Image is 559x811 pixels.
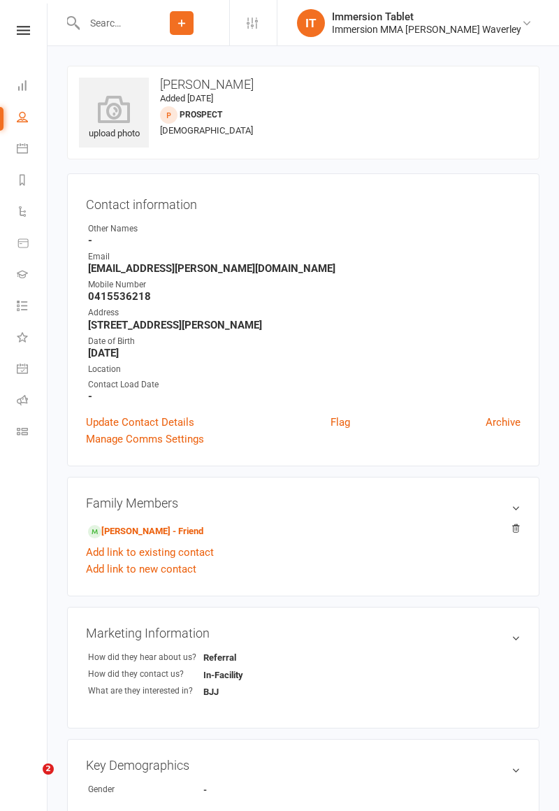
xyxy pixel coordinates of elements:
div: What are they interested in? [88,684,203,698]
h3: Marketing Information [86,626,521,640]
div: Email [88,250,521,264]
a: Calendar [17,134,48,166]
h3: Contact information [86,192,521,212]
strong: - [88,234,521,247]
div: Other Names [88,222,521,236]
a: Manage Comms Settings [86,431,204,447]
strong: [DATE] [88,347,521,359]
a: Class kiosk mode [17,417,48,449]
div: Contact Load Date [88,378,521,392]
strong: In-Facility [203,670,243,680]
strong: [STREET_ADDRESS][PERSON_NAME] [88,319,521,331]
div: upload photo [79,95,149,141]
div: Date of Birth [88,335,521,348]
a: Archive [486,414,521,431]
span: 2 [43,763,54,775]
span: [DEMOGRAPHIC_DATA] [160,125,253,136]
a: General attendance kiosk mode [17,354,48,386]
a: Add link to new contact [86,561,196,577]
div: Location [88,363,521,376]
a: Update Contact Details [86,414,194,431]
strong: - [203,784,207,795]
time: Added [DATE] [160,93,213,103]
div: Address [88,306,521,320]
strong: [EMAIL_ADDRESS][PERSON_NAME][DOMAIN_NAME] [88,262,521,275]
strong: 0415536218 [88,290,521,303]
h3: [PERSON_NAME] [79,78,528,92]
a: Roll call kiosk mode [17,386,48,417]
div: How did they hear about us? [88,651,203,664]
h3: Family Members [86,496,521,510]
a: People [17,103,48,134]
h3: Key Demographics [86,758,521,773]
a: Add link to existing contact [86,544,214,561]
a: Reports [17,166,48,197]
div: Mobile Number [88,278,521,292]
a: Dashboard [17,71,48,103]
strong: - [88,390,521,403]
div: Immersion MMA [PERSON_NAME] Waverley [332,23,521,36]
snap: prospect [180,110,222,120]
div: IT [297,9,325,37]
iframe: Intercom live chat [14,763,48,797]
a: Flag [331,414,350,431]
div: Gender [88,783,203,796]
div: How did they contact us? [88,668,203,681]
a: [PERSON_NAME] - Friend [88,524,203,539]
div: Immersion Tablet [332,10,521,23]
a: Product Sales [17,229,48,260]
strong: BJJ [203,687,219,697]
input: Search... [80,13,134,33]
strong: Referral [203,652,236,663]
a: What's New [17,323,48,354]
